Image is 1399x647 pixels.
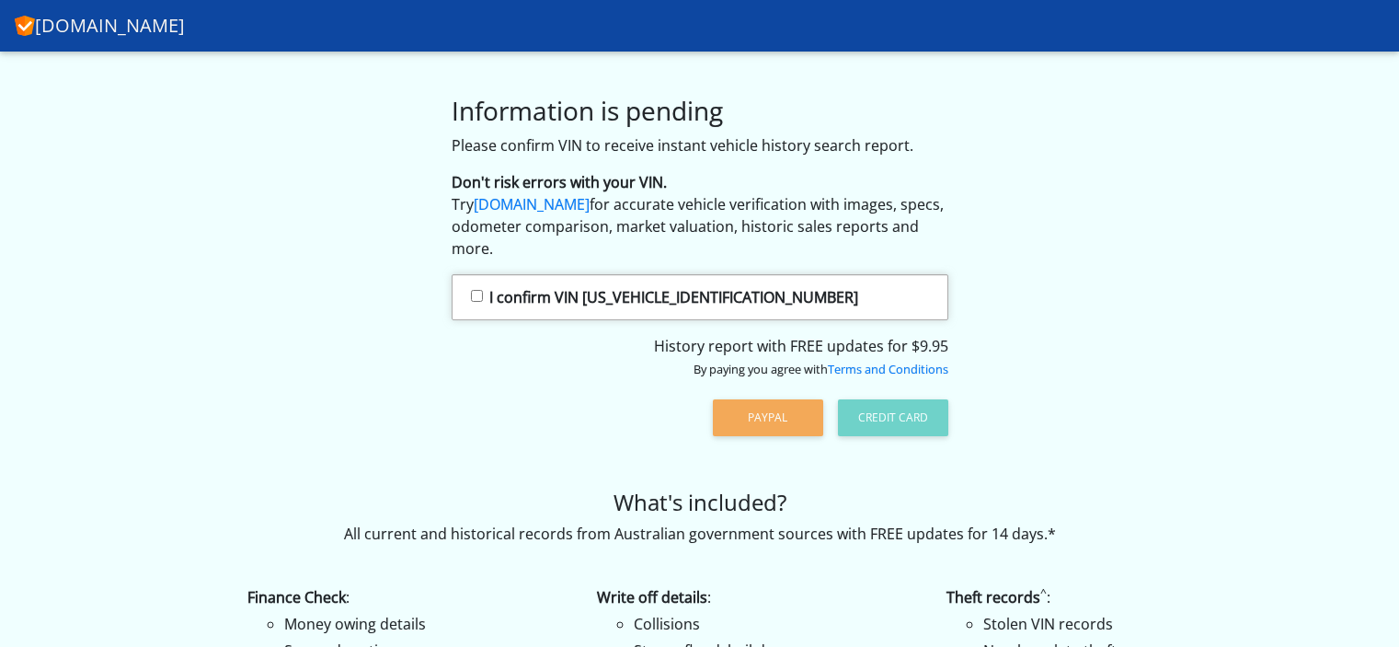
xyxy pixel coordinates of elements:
[471,290,483,302] input: I confirm VIN [US_VEHICLE_IDENTIFICATION_NUMBER]
[597,587,707,607] strong: Write off details
[284,613,569,635] li: Money owing details
[694,361,948,377] small: By paying you agree with
[946,587,1040,607] strong: Theft records
[452,171,948,260] p: Try for accurate vehicle verification with images, specs, odometer comparison, market valuation, ...
[247,587,346,607] strong: Finance Check
[14,490,1385,516] h4: What's included?
[828,361,948,377] a: Terms and Conditions
[634,613,919,635] li: Collisions
[15,7,185,44] a: [DOMAIN_NAME]
[1040,585,1047,601] sup: ^
[15,12,35,36] img: CarHistory.net.au logo
[983,613,1268,635] li: Stolen VIN records
[14,523,1385,545] p: All current and historical records from Australian government sources with FREE updates for 14 days.
[452,172,667,192] strong: Don't risk errors with your VIN.
[474,194,590,214] a: [DOMAIN_NAME]
[452,134,948,156] p: Please confirm VIN to receive instant vehicle history search report.
[452,96,948,127] h3: Information is pending
[452,335,948,379] div: History report with FREE updates for $9.95
[489,287,858,307] strong: I confirm VIN [US_VEHICLE_IDENTIFICATION_NUMBER]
